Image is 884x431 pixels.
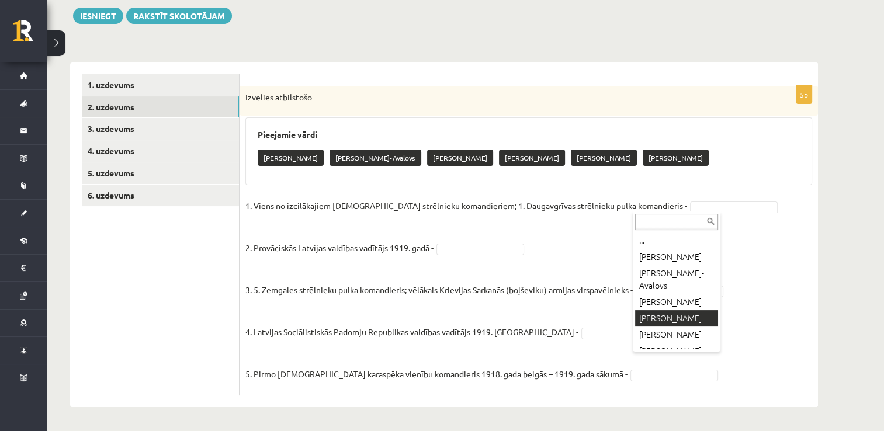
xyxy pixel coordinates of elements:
div: [PERSON_NAME] [635,326,718,343]
div: [PERSON_NAME] [635,294,718,310]
div: [PERSON_NAME] [635,249,718,265]
div: [PERSON_NAME]-Avalovs [635,265,718,294]
div: ... [635,232,718,249]
div: [PERSON_NAME] [635,343,718,359]
div: [PERSON_NAME] [635,310,718,326]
